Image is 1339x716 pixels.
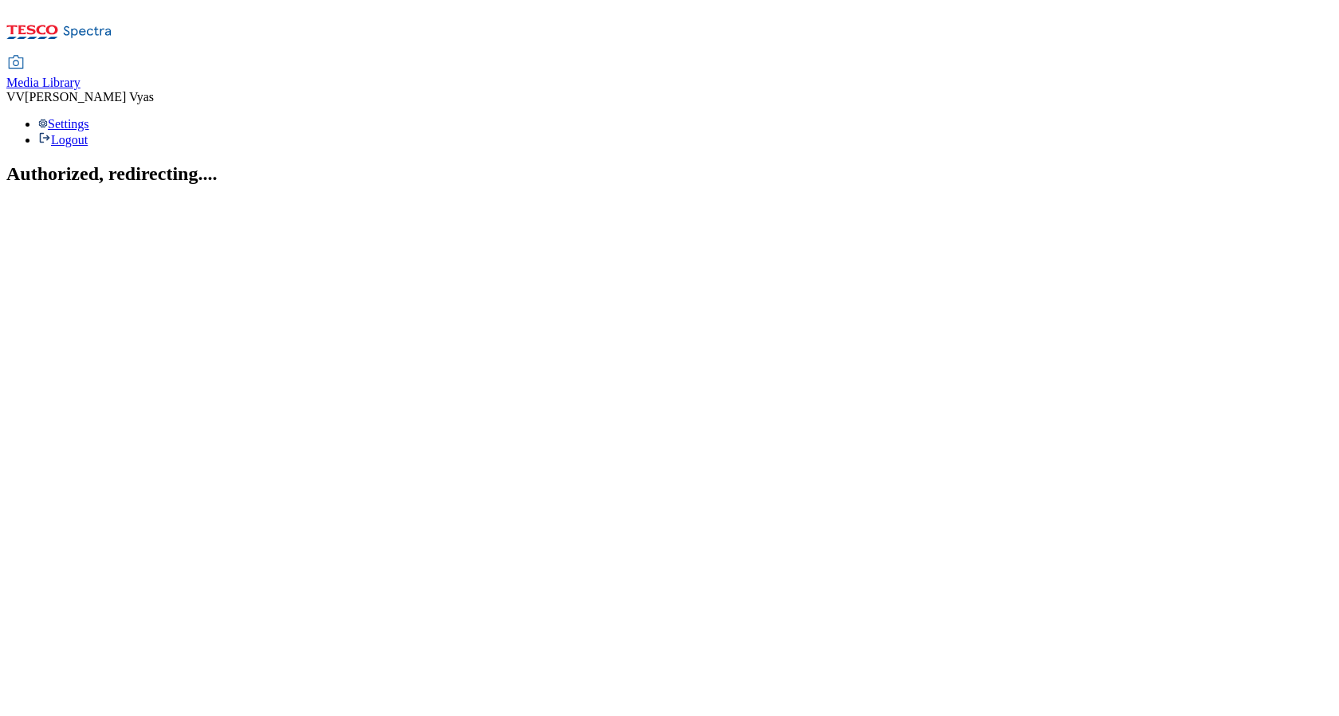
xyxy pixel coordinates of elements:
h2: Authorized, redirecting.... [6,163,1333,185]
span: VV [6,90,25,104]
span: [PERSON_NAME] Vyas [25,90,154,104]
a: Settings [38,117,89,131]
a: Media Library [6,57,80,90]
span: Media Library [6,76,80,89]
a: Logout [38,133,88,147]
